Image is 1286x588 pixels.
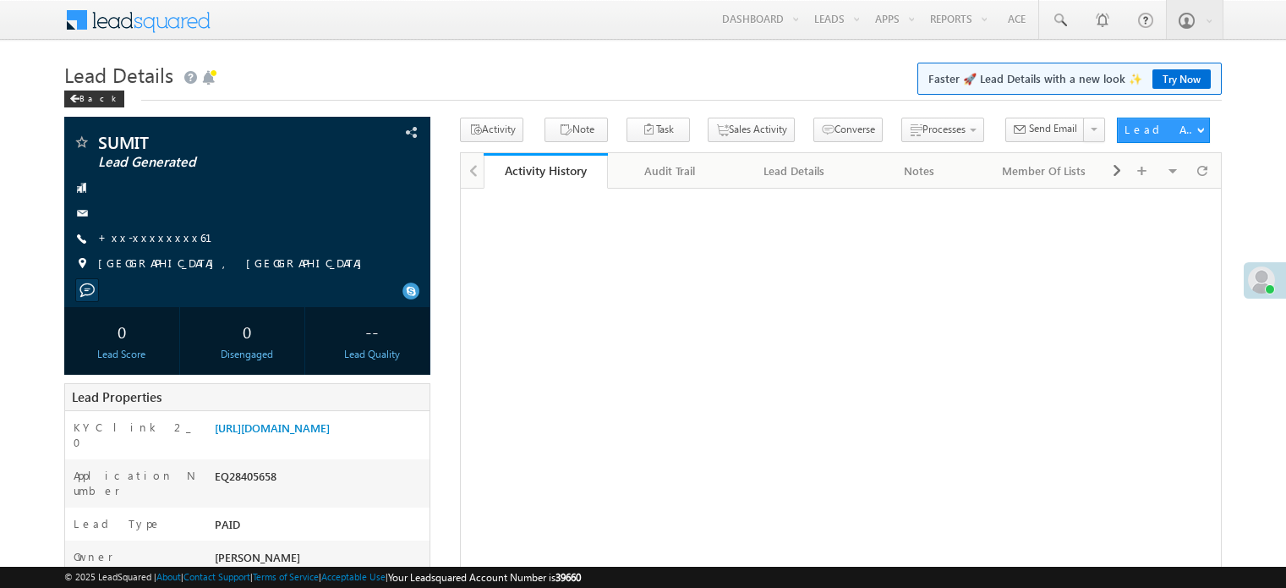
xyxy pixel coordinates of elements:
[555,571,581,584] span: 39660
[484,153,608,189] a: Activity History
[319,316,425,347] div: --
[211,516,430,540] div: PAID
[74,549,113,564] label: Owner
[627,118,690,142] button: Task
[98,230,233,245] a: +xx-xxxxxxxx61
[544,118,608,142] button: Note
[68,347,175,362] div: Lead Score
[496,162,595,179] div: Activity History
[901,118,984,142] button: Processes
[215,420,330,435] a: [URL][DOMAIN_NAME]
[996,161,1092,181] div: Member Of Lists
[98,134,325,151] span: SUMIT
[1117,118,1210,143] button: Lead Actions
[1029,121,1077,136] span: Send Email
[194,316,300,347] div: 0
[64,90,133,104] a: Back
[253,571,319,582] a: Terms of Service
[319,347,425,362] div: Lead Quality
[857,153,982,189] a: Notes
[64,91,124,107] div: Back
[64,569,581,585] span: © 2025 LeadSquared | | | | |
[922,123,966,135] span: Processes
[64,61,173,88] span: Lead Details
[74,516,161,531] label: Lead Type
[388,571,581,584] span: Your Leadsquared Account Number is
[928,70,1211,87] span: Faster 🚀 Lead Details with a new look ✨
[183,571,250,582] a: Contact Support
[1125,122,1196,137] div: Lead Actions
[98,154,325,171] span: Lead Generated
[733,153,857,189] a: Lead Details
[72,388,161,405] span: Lead Properties
[194,347,300,362] div: Disengaged
[1152,69,1211,89] a: Try Now
[621,161,717,181] div: Audit Trail
[74,420,197,450] label: KYC link 2_0
[982,153,1107,189] a: Member Of Lists
[708,118,795,142] button: Sales Activity
[156,571,181,582] a: About
[871,161,966,181] div: Notes
[68,316,175,347] div: 0
[813,118,883,142] button: Converse
[747,161,842,181] div: Lead Details
[74,468,197,498] label: Application Number
[215,550,300,564] span: [PERSON_NAME]
[460,118,523,142] button: Activity
[1005,118,1085,142] button: Send Email
[608,153,732,189] a: Audit Trail
[211,468,430,492] div: EQ28405658
[321,571,386,582] a: Acceptable Use
[98,256,370,272] span: [GEOGRAPHIC_DATA], [GEOGRAPHIC_DATA]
